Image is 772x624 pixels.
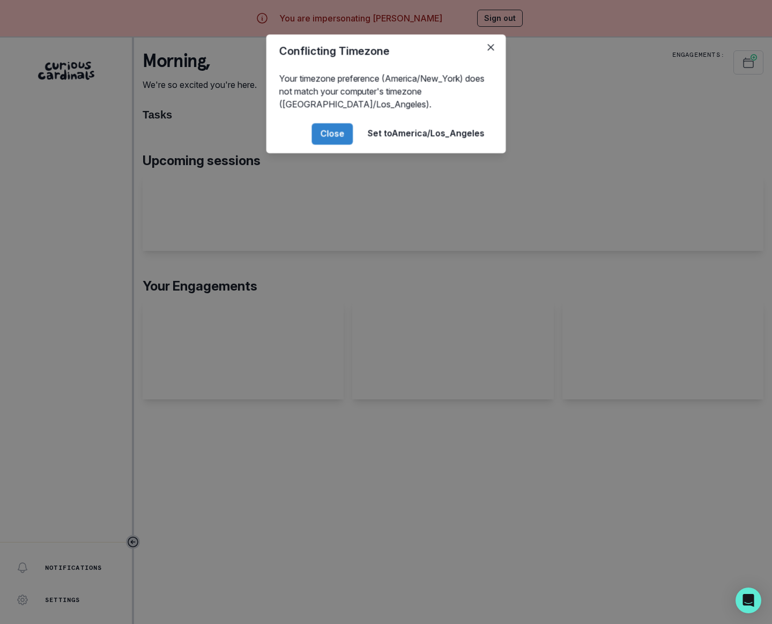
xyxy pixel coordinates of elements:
[359,123,493,145] button: Set toAmerica/Los_Angeles
[311,123,353,145] button: Close
[736,588,761,613] div: Open Intercom Messenger
[266,68,506,115] div: Your timezone preference (America/New_York) does not match your computer's timezone ([GEOGRAPHIC_...
[266,34,506,68] header: Conflicting Timezone
[482,39,500,56] button: Close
